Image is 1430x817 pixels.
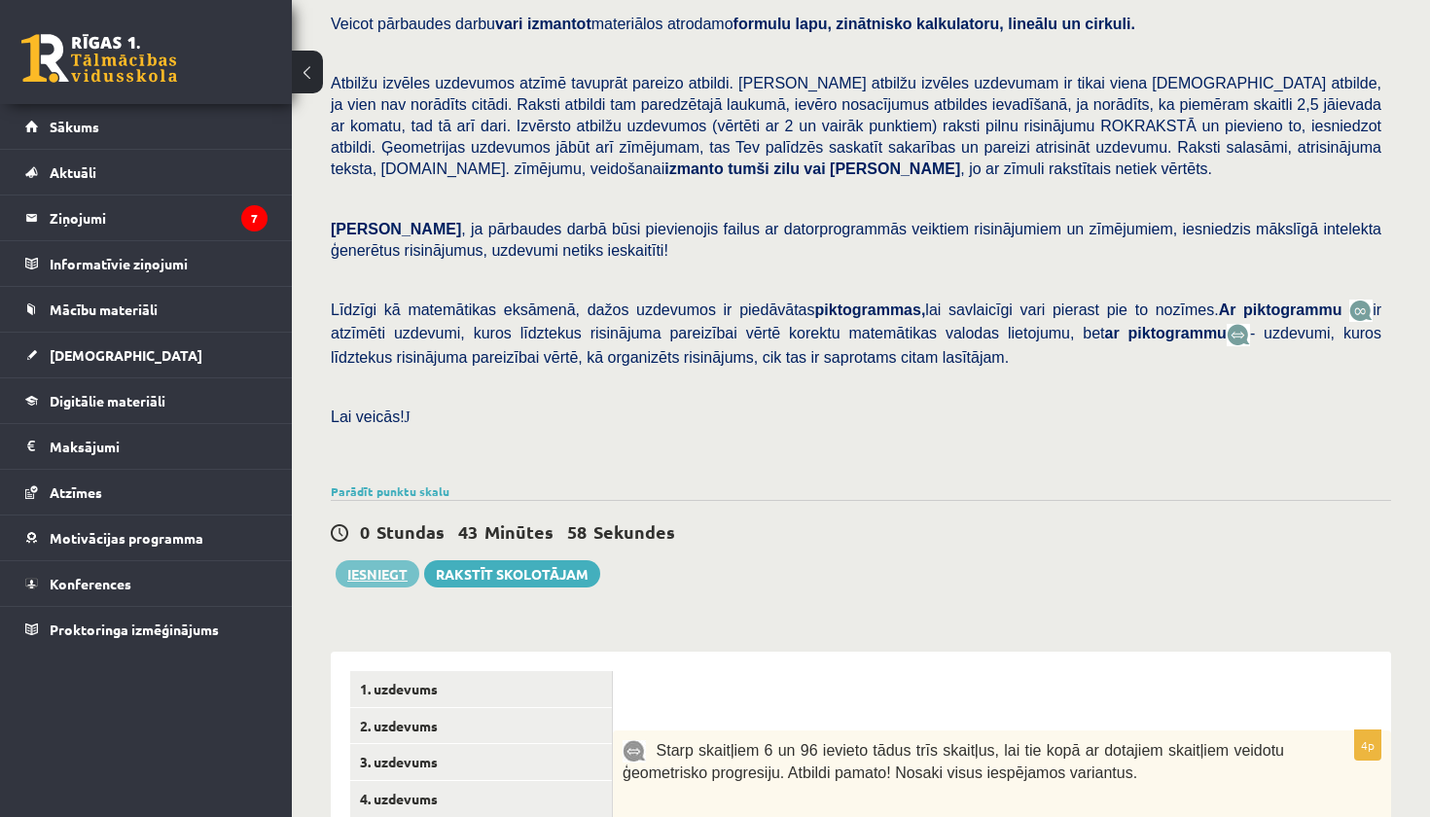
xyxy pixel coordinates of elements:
[331,221,461,237] span: [PERSON_NAME]
[50,575,131,592] span: Konferences
[1219,302,1342,318] b: Ar piktogrammu
[1349,300,1373,322] img: JfuEzvunn4EvwAAAAASUVORK5CYII=
[25,424,268,469] a: Maksājumi
[50,424,268,469] legend: Maksājumi
[25,561,268,606] a: Konferences
[331,408,405,425] span: Lai veicās!
[350,781,612,817] a: 4. uzdevums
[25,378,268,423] a: Digitālie materiāli
[495,16,591,32] b: vari izmantot
[376,520,445,543] span: Stundas
[50,301,158,318] span: Mācību materiāli
[241,205,268,231] i: 7
[593,520,675,543] span: Sekundes
[25,333,268,377] a: [DEMOGRAPHIC_DATA]
[331,75,1381,177] span: Atbilžu izvēles uzdevumos atzīmē tavuprāt pareizo atbildi. [PERSON_NAME] atbilžu izvēles uzdevuma...
[50,163,96,181] span: Aktuāli
[50,195,268,240] legend: Ziņojumi
[50,241,268,286] legend: Informatīvie ziņojumi
[25,104,268,149] a: Sākums
[50,529,203,547] span: Motivācijas programma
[664,160,723,177] b: izmanto
[623,742,1284,781] span: Starp skaitļiem 6 un 96 ievieto tādus trīs skaitļus, lai tie kopā ar dotajiem skaitļiem veidotu ģ...
[350,671,612,707] a: 1. uzdevums
[50,118,99,135] span: Sākums
[331,16,1135,32] span: Veicot pārbaudes darbu materiālos atrodamo
[50,392,165,409] span: Digitālie materiāli
[331,325,1381,365] span: - uzdevumi, kuros līdztekus risinājuma pareizībai vērtē, kā organizēts risinājums, cik tas ir sap...
[25,515,268,560] a: Motivācijas programma
[50,621,219,638] span: Proktoringa izmēģinājums
[25,287,268,332] a: Mācību materiāli
[19,19,737,40] body: Визуальный текстовый редактор, wiswyg-editor-user-answer-47024852197100
[336,560,419,587] button: Iesniegt
[350,708,612,744] a: 2. uzdevums
[331,221,1381,259] span: , ja pārbaudes darbā būsi pievienojis failus ar datorprogrammās veiktiem risinājumiem un zīmējumi...
[424,560,600,587] a: Rakstīt skolotājam
[331,483,449,499] a: Parādīt punktu skalu
[25,241,268,286] a: Informatīvie ziņojumi
[728,160,960,177] b: tumši zilu vai [PERSON_NAME]
[567,520,587,543] span: 58
[1105,325,1227,341] b: ar piktogrammu
[458,520,478,543] span: 43
[484,520,554,543] span: Minūtes
[1227,324,1250,346] img: wKvN42sLe3LLwAAAABJRU5ErkJggg==
[632,698,639,706] img: Balts.png
[360,520,370,543] span: 0
[623,740,646,763] img: 9k=
[21,34,177,83] a: Rīgas 1. Tālmācības vidusskola
[25,470,268,515] a: Atzīmes
[50,346,202,364] span: [DEMOGRAPHIC_DATA]
[25,195,268,240] a: Ziņojumi7
[50,483,102,501] span: Atzīmes
[350,744,612,780] a: 3. uzdevums
[405,408,411,425] span: J
[331,302,1349,318] span: Līdzīgi kā matemātikas eksāmenā, dažos uzdevumos ir piedāvātas lai savlaicīgi vari pierast pie to...
[25,607,268,652] a: Proktoringa izmēģinājums
[733,16,1135,32] b: formulu lapu, zinātnisko kalkulatoru, lineālu un cirkuli.
[815,302,926,318] b: piktogrammas,
[25,150,268,195] a: Aktuāli
[1354,729,1381,761] p: 4p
